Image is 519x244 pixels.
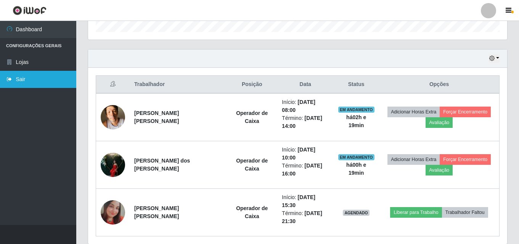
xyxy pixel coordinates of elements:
[282,146,329,162] li: Início:
[282,147,315,161] time: [DATE] 10:00
[101,101,125,133] img: 1705784966406.jpeg
[282,99,315,113] time: [DATE] 08:00
[379,76,499,94] th: Opções
[387,107,440,117] button: Adicionar Horas Extra
[426,117,453,128] button: Avaliação
[343,210,370,216] span: AGENDADO
[236,110,268,124] strong: Operador de Caixa
[282,194,315,208] time: [DATE] 15:30
[134,205,179,219] strong: [PERSON_NAME] [PERSON_NAME]
[338,154,374,160] span: EM ANDAMENTO
[236,205,268,219] strong: Operador de Caixa
[440,154,491,165] button: Forçar Encerramento
[442,207,488,218] button: Trabalhador Faltou
[13,6,47,15] img: CoreUI Logo
[236,158,268,172] strong: Operador de Caixa
[387,154,440,165] button: Adicionar Horas Extra
[130,76,227,94] th: Trabalhador
[134,158,190,172] strong: [PERSON_NAME] dos [PERSON_NAME]
[338,107,374,113] span: EM ANDAMENTO
[390,207,442,218] button: Liberar para Trabalho
[227,76,277,94] th: Posição
[101,200,125,225] img: 1749572349295.jpeg
[282,209,329,225] li: Término:
[101,148,125,181] img: 1751968749933.jpeg
[282,98,329,114] li: Início:
[346,114,366,128] strong: há 02 h e 19 min
[426,165,453,175] button: Avaliação
[346,162,366,176] strong: há 00 h e 19 min
[277,76,333,94] th: Data
[282,193,329,209] li: Início:
[282,162,329,178] li: Término:
[333,76,379,94] th: Status
[282,114,329,130] li: Término:
[134,110,179,124] strong: [PERSON_NAME] [PERSON_NAME]
[440,107,491,117] button: Forçar Encerramento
